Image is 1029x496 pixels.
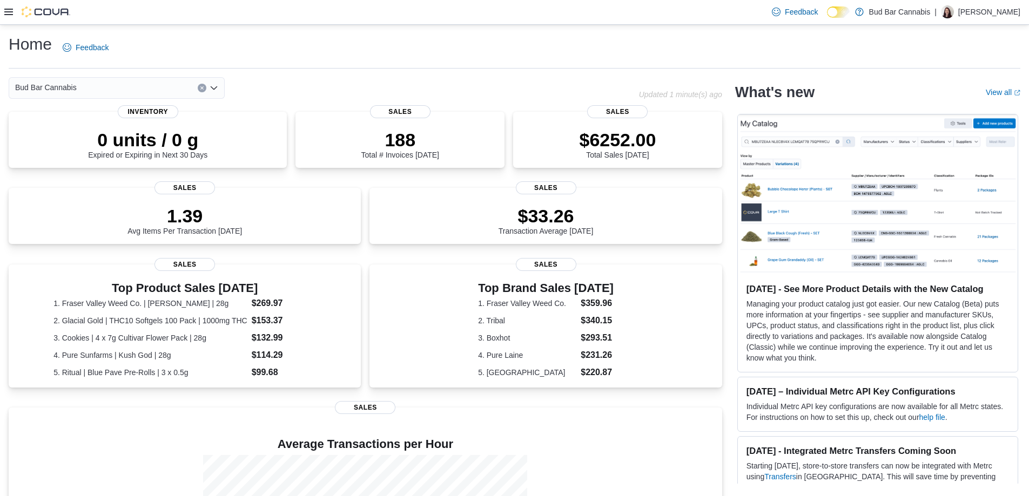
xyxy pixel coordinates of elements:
[639,90,722,99] p: Updated 1 minute(s) ago
[76,42,109,53] span: Feedback
[587,105,648,118] span: Sales
[579,129,656,159] div: Total Sales [DATE]
[746,386,1009,397] h3: [DATE] – Individual Metrc API Key Configurations
[579,129,656,151] p: $6252.00
[478,282,614,295] h3: Top Brand Sales [DATE]
[9,33,52,55] h1: Home
[581,314,614,327] dd: $340.15
[735,84,815,101] h2: What's new
[53,298,247,309] dt: 1. Fraser Valley Weed Co. | [PERSON_NAME] | 28g
[746,298,1009,363] p: Managing your product catalog just got easier. Our new Catalog (Beta) puts more information at yo...
[768,1,822,23] a: Feedback
[370,105,431,118] span: Sales
[478,367,576,378] dt: 5. [GEOGRAPHIC_DATA]
[154,181,215,194] span: Sales
[581,331,614,344] dd: $293.51
[827,6,850,18] input: Dark Mode
[499,205,594,235] div: Transaction Average [DATE]
[934,5,937,18] p: |
[17,438,714,451] h4: Average Transactions per Hour
[53,332,247,343] dt: 3. Cookies | 4 x 7g Cultivar Flower Pack | 28g
[154,258,215,271] span: Sales
[764,472,796,481] a: Transfers
[88,129,207,159] div: Expired or Expiring in Next 30 Days
[58,37,113,58] a: Feedback
[958,5,1020,18] p: [PERSON_NAME]
[746,445,1009,456] h3: [DATE] - Integrated Metrc Transfers Coming Soon
[53,367,247,378] dt: 5. Ritual | Blue Pave Pre-Rolls | 3 x 0.5g
[53,315,247,326] dt: 2. Glacial Gold | THC10 Softgels 100 Pack | 1000mg THC
[581,349,614,362] dd: $231.26
[335,401,395,414] span: Sales
[252,314,317,327] dd: $153.37
[1014,90,1020,96] svg: External link
[746,283,1009,294] h3: [DATE] - See More Product Details with the New Catalog
[478,298,576,309] dt: 1. Fraser Valley Weed Co.
[785,6,818,17] span: Feedback
[478,350,576,361] dt: 4. Pure Laine
[252,349,317,362] dd: $114.29
[22,6,70,17] img: Cova
[499,205,594,227] p: $33.26
[53,350,247,361] dt: 4. Pure Sunfarms | Kush God | 28g
[88,129,207,151] p: 0 units / 0 g
[581,366,614,379] dd: $220.87
[127,205,242,235] div: Avg Items Per Transaction [DATE]
[919,413,945,422] a: help file
[361,129,439,151] p: 188
[361,129,439,159] div: Total # Invoices [DATE]
[252,297,317,310] dd: $269.97
[516,258,576,271] span: Sales
[210,84,218,92] button: Open list of options
[581,297,614,310] dd: $359.96
[869,5,931,18] p: Bud Bar Cannabis
[941,5,954,18] div: Ashley M
[516,181,576,194] span: Sales
[53,282,316,295] h3: Top Product Sales [DATE]
[746,401,1009,423] p: Individual Metrc API key configurations are now available for all Metrc states. For instructions ...
[15,81,77,94] span: Bud Bar Cannabis
[986,88,1020,97] a: View allExternal link
[127,205,242,227] p: 1.39
[478,332,576,343] dt: 3. Boxhot
[478,315,576,326] dt: 2. Tribal
[252,366,317,379] dd: $99.68
[252,331,317,344] dd: $132.99
[198,84,206,92] button: Clear input
[118,105,178,118] span: Inventory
